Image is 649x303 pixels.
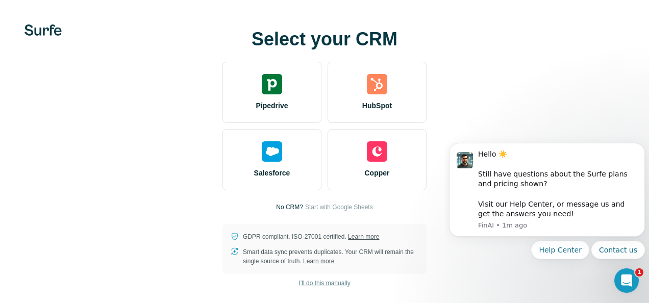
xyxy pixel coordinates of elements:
[367,74,387,94] img: hubspot's logo
[243,247,418,266] p: Smart data sync prevents duplicates. Your CRM will remain the single source of truth.
[303,258,334,265] a: Learn more
[445,110,649,275] iframe: Intercom notifications message
[24,24,62,36] img: Surfe's logo
[298,279,350,288] span: I’ll do this manually
[362,100,392,111] span: HubSpot
[222,29,427,49] h1: Select your CRM
[276,203,303,212] p: No CRM?
[262,74,282,94] img: pipedrive's logo
[305,203,373,212] button: Start with Google Sheets
[291,275,357,291] button: I’ll do this manually
[256,100,288,111] span: Pipedrive
[635,268,643,276] span: 1
[254,168,290,178] span: Salesforce
[262,141,282,162] img: salesforce's logo
[243,232,379,241] p: GDPR compliant. ISO-27001 certified.
[365,168,390,178] span: Copper
[367,141,387,162] img: copper's logo
[614,268,639,293] iframe: Intercom live chat
[348,233,379,240] a: Learn more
